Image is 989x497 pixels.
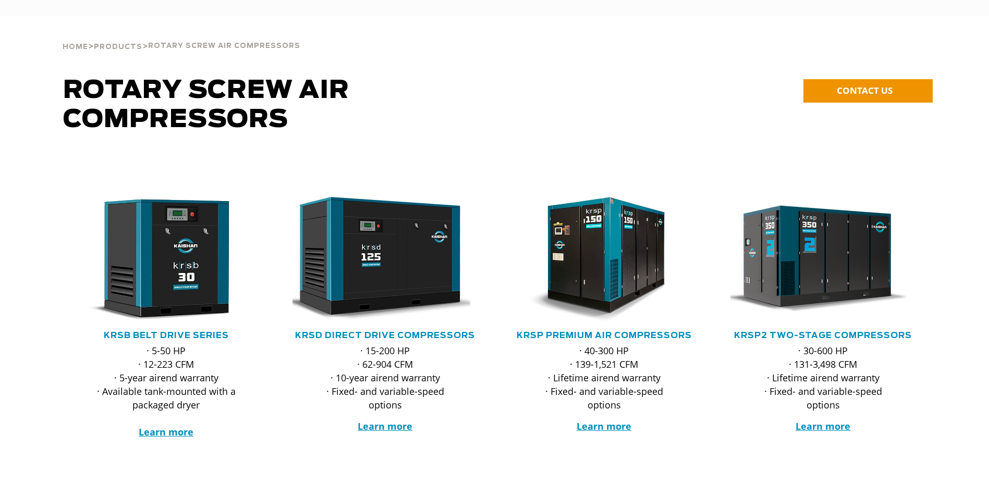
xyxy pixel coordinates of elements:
[94,44,142,51] span: Products
[63,44,88,51] span: Home
[577,420,631,432] a: Learn more
[94,344,238,439] p: · 5-50 HP · 12-223 CFM · 5-year airend warranty · Available tank-mounted with a packaged dryer
[104,331,229,340] a: KRSB Belt Drive Series
[148,43,300,49] span: Rotary Screw Air Compressors
[730,197,916,322] div: krsp350
[517,331,692,340] a: KRSP Premium Air Compressors
[532,344,676,412] p: · 40-300 HP · 139-1,521 CFM · Lifetime airend warranty · Fixed- and variable-speed options
[504,197,689,322] img: krsp150
[292,197,478,322] div: krsd125
[295,331,475,340] a: KRSD Direct Drive Compressors
[734,331,912,340] a: KRSP2 Two-Stage Compressors
[358,420,412,432] a: Learn more
[511,197,697,322] div: krsp150
[837,84,893,96] span: CONTACT US
[723,197,908,322] img: krsp350
[63,78,349,132] span: Rotary Screw Air Compressors
[796,420,850,432] a: Learn more
[751,344,895,412] p: · 30-600 HP · 131-3,498 CFM · Lifetime airend warranty · Fixed- and variable-speed options
[313,344,457,412] p: · 15-200 HP · 62-904 CFM · 10-year airend warranty · Fixed- and variable-speed options
[63,42,88,51] a: Home
[803,79,933,103] a: CONTACT US
[285,197,470,322] img: krsd125
[63,16,300,55] div: > >
[94,42,142,51] a: Products
[74,197,259,322] div: krsb30
[139,426,193,438] a: Learn more
[66,197,251,322] img: krsb30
